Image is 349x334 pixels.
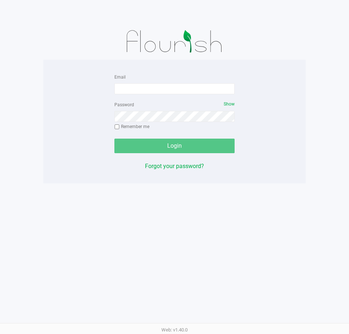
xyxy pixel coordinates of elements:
[145,162,204,171] button: Forgot your password?
[161,327,188,333] span: Web: v1.40.0
[114,74,126,80] label: Email
[114,124,119,130] input: Remember me
[224,102,235,107] span: Show
[114,123,149,130] label: Remember me
[114,102,134,108] label: Password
